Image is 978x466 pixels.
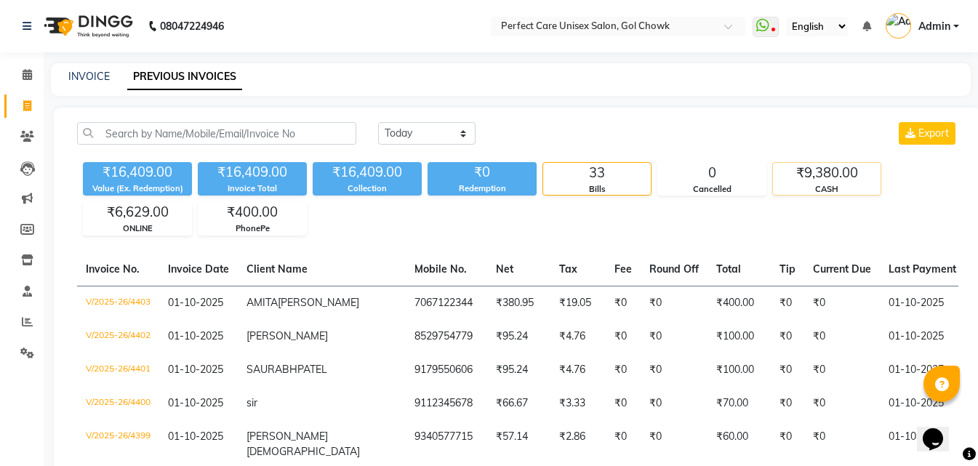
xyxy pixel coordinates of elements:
span: Admin [918,19,950,34]
span: Fee [614,262,632,276]
td: ₹0 [804,320,880,353]
span: [PERSON_NAME] [246,430,328,443]
td: ₹66.67 [487,387,550,420]
span: [DEMOGRAPHIC_DATA] [246,445,360,458]
img: logo [37,6,137,47]
td: ₹4.76 [550,353,606,387]
td: ₹0 [606,286,641,320]
td: V/2025-26/4403 [77,286,159,320]
div: ₹16,409.00 [83,162,192,182]
div: CASH [773,183,881,196]
div: Bills [543,183,651,196]
td: ₹0 [641,353,708,387]
td: ₹100.00 [708,320,771,353]
td: ₹70.00 [708,387,771,420]
span: 01-10-2025 [168,296,223,309]
div: Cancelled [658,183,766,196]
td: ₹400.00 [708,286,771,320]
span: 01-10-2025 [168,363,223,376]
td: ₹0 [804,353,880,387]
td: ₹380.95 [487,286,550,320]
td: ₹3.33 [550,387,606,420]
td: ₹0 [804,286,880,320]
td: ₹0 [641,286,708,320]
span: Client Name [246,262,308,276]
span: sir [246,396,257,409]
td: ₹0 [771,286,804,320]
td: ₹0 [641,387,708,420]
span: 01-10-2025 [168,430,223,443]
div: PhonePe [199,222,306,235]
div: ₹9,380.00 [773,163,881,183]
td: ₹0 [771,320,804,353]
span: Mobile No. [414,262,467,276]
td: ₹95.24 [487,320,550,353]
td: 8529754779 [406,320,487,353]
button: Export [899,122,955,145]
td: ₹0 [606,353,641,387]
span: [PERSON_NAME] [246,329,328,342]
td: 7067122344 [406,286,487,320]
span: Round Off [649,262,699,276]
div: Collection [313,182,422,195]
span: Current Due [813,262,871,276]
div: ₹400.00 [199,202,306,222]
span: Invoice Date [168,262,229,276]
td: ₹0 [771,387,804,420]
td: ₹4.76 [550,320,606,353]
div: Redemption [428,182,537,195]
img: Admin [886,13,911,39]
iframe: chat widget [917,408,963,451]
td: V/2025-26/4401 [77,353,159,387]
td: ₹0 [606,387,641,420]
td: V/2025-26/4400 [77,387,159,420]
td: V/2025-26/4402 [77,320,159,353]
span: Tip [779,262,795,276]
span: Tax [559,262,577,276]
div: ₹16,409.00 [198,162,307,182]
td: 9179550606 [406,353,487,387]
td: ₹19.05 [550,286,606,320]
span: [PERSON_NAME] [278,296,359,309]
span: PATEL [297,363,327,376]
input: Search by Name/Mobile/Email/Invoice No [77,122,356,145]
span: SAURABH [246,363,297,376]
div: ₹16,409.00 [313,162,422,182]
td: ₹100.00 [708,353,771,387]
span: Export [918,126,949,140]
div: Invoice Total [198,182,307,195]
span: Net [496,262,513,276]
td: ₹0 [641,320,708,353]
div: ONLINE [84,222,191,235]
a: PREVIOUS INVOICES [127,64,242,90]
span: 01-10-2025 [168,329,223,342]
div: 0 [658,163,766,183]
span: Total [716,262,741,276]
td: ₹0 [606,320,641,353]
div: ₹0 [428,162,537,182]
b: 08047224946 [160,6,224,47]
span: Invoice No. [86,262,140,276]
div: Value (Ex. Redemption) [83,182,192,195]
td: 9112345678 [406,387,487,420]
a: INVOICE [68,70,110,83]
span: AMITA [246,296,278,309]
td: ₹95.24 [487,353,550,387]
div: 33 [543,163,651,183]
td: ₹0 [771,353,804,387]
div: ₹6,629.00 [84,202,191,222]
td: ₹0 [804,387,880,420]
span: 01-10-2025 [168,396,223,409]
